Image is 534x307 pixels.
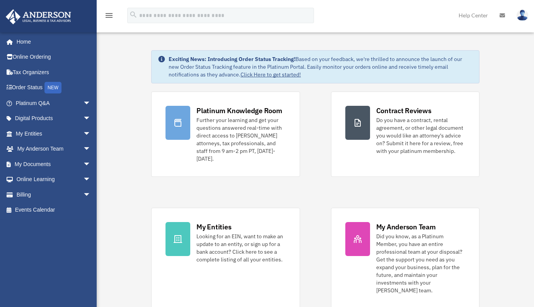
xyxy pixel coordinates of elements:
a: Billingarrow_drop_down [5,187,102,202]
img: Anderson Advisors Platinum Portal [3,9,73,24]
div: Based on your feedback, we're thrilled to announce the launch of our new Order Status Tracking fe... [169,55,473,78]
div: NEW [44,82,61,93]
img: User Pic [517,10,528,21]
strong: Exciting News: Introducing Order Status Tracking! [169,56,295,63]
i: menu [104,11,114,20]
a: Platinum Q&Aarrow_drop_down [5,95,102,111]
div: My Anderson Team [376,222,436,232]
div: Looking for an EIN, want to make an update to an entity, or sign up for a bank account? Click her... [196,232,285,263]
div: Did you know, as a Platinum Member, you have an entire professional team at your disposal? Get th... [376,232,465,294]
div: Contract Reviews [376,106,432,115]
a: My Documentsarrow_drop_down [5,156,102,172]
div: Further your learning and get your questions answered real-time with direct access to [PERSON_NAM... [196,116,285,163]
span: arrow_drop_down [83,156,99,172]
a: menu [104,14,114,20]
a: Contract Reviews Do you have a contract, rental agreement, or other legal document you would like... [331,92,479,177]
a: Online Learningarrow_drop_down [5,172,102,187]
a: My Entitiesarrow_drop_down [5,126,102,141]
a: Click Here to get started! [241,71,301,78]
div: My Entities [196,222,231,232]
span: arrow_drop_down [83,141,99,157]
span: arrow_drop_down [83,95,99,111]
a: Events Calendar [5,202,102,218]
div: Platinum Knowledge Room [196,106,282,115]
a: Order StatusNEW [5,80,102,96]
span: arrow_drop_down [83,187,99,203]
a: Tax Organizers [5,64,102,80]
a: Home [5,34,99,49]
div: Do you have a contract, rental agreement, or other legal document you would like an attorney's ad... [376,116,465,155]
a: Online Ordering [5,49,102,65]
span: arrow_drop_down [83,111,99,127]
a: Digital Productsarrow_drop_down [5,111,102,126]
a: Platinum Knowledge Room Further your learning and get your questions answered real-time with dire... [151,92,300,177]
i: search [129,10,138,19]
span: arrow_drop_down [83,172,99,188]
span: arrow_drop_down [83,126,99,142]
a: My Anderson Teamarrow_drop_down [5,141,102,157]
